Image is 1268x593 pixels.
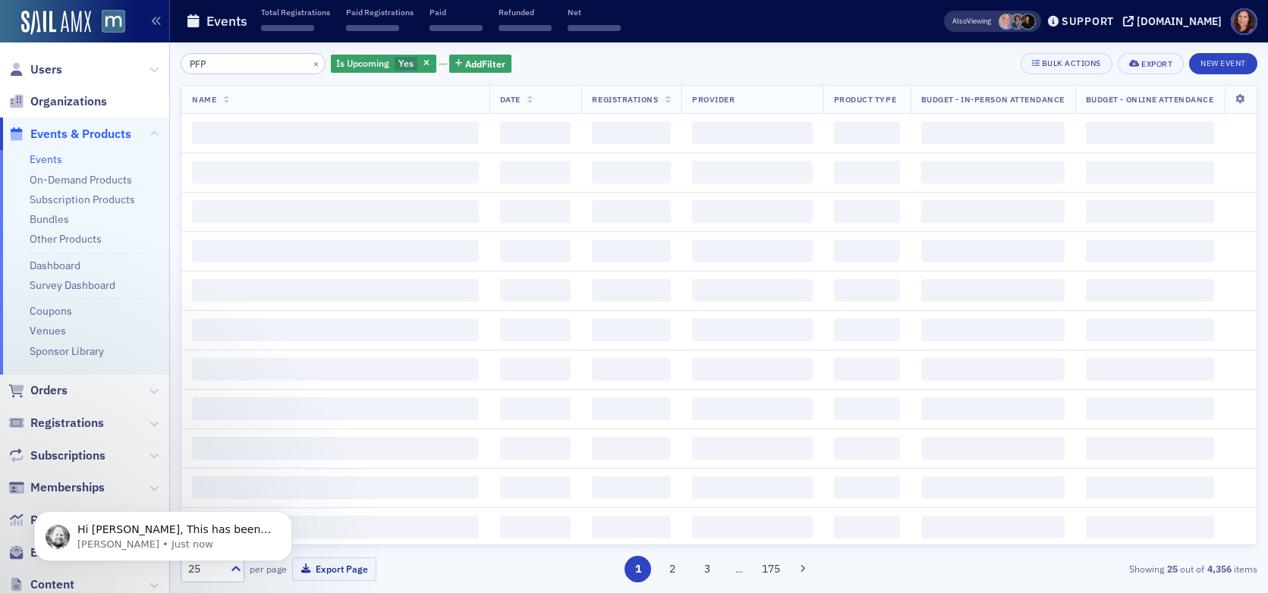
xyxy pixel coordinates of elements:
[500,397,571,420] span: ‌
[625,556,651,582] button: 1
[499,7,552,17] p: Refunded
[1086,437,1214,460] span: ‌
[429,25,483,31] span: ‌
[30,173,132,187] a: On-Demand Products
[728,562,750,576] span: …
[102,10,125,33] img: SailAMX
[1042,59,1101,67] div: Bulk Actions
[91,10,125,36] a: View Homepage
[499,25,552,31] span: ‌
[192,358,479,381] span: ‌
[192,318,479,341] span: ‌
[592,318,671,341] span: ‌
[1086,121,1214,144] span: ‌
[30,212,69,226] a: Bundles
[1086,397,1214,420] span: ‌
[592,200,671,223] span: ‌
[8,93,107,110] a: Organizations
[692,94,735,105] span: Provider
[1086,318,1214,341] span: ‌
[8,576,74,593] a: Content
[500,240,571,262] span: ‌
[952,16,967,26] div: Also
[834,94,896,105] span: Product Type
[192,516,479,538] span: ‌
[1086,476,1214,499] span: ‌
[1118,53,1184,74] button: Export
[568,25,621,31] span: ‌
[1204,562,1234,576] strong: 4,356
[834,397,900,420] span: ‌
[921,437,1065,460] span: ‌
[921,318,1065,341] span: ‌
[1086,94,1214,105] span: Budget - Online Attendance
[8,415,104,431] a: Registrations
[659,556,686,582] button: 2
[692,397,812,420] span: ‌
[30,382,68,399] span: Orders
[192,437,479,460] span: ‌
[30,93,107,110] span: Organizations
[1086,240,1214,262] span: ‌
[921,94,1065,105] span: Budget - In-Person Attendance
[500,516,571,538] span: ‌
[921,279,1065,302] span: ‌
[1189,55,1257,69] a: New Event
[30,324,66,337] a: Venues
[192,240,479,262] span: ‌
[692,437,812,460] span: ‌
[692,240,812,262] span: ‌
[8,382,68,399] a: Orders
[500,476,571,499] span: ‌
[310,56,323,70] button: ×
[692,121,812,144] span: ‌
[692,279,812,302] span: ‌
[261,25,314,31] span: ‌
[30,259,80,272] a: Dashboard
[429,7,483,17] p: Paid
[834,161,900,184] span: ‌
[8,544,121,561] a: Email Marketing
[592,121,671,144] span: ‌
[592,476,671,499] span: ‌
[30,278,115,292] a: Survey Dashboard
[834,358,900,381] span: ‌
[346,7,414,17] p: Paid Registrations
[192,161,479,184] span: ‌
[921,121,1065,144] span: ‌
[30,304,72,318] a: Coupons
[692,200,812,223] span: ‌
[449,55,511,74] button: AddFilter
[1189,53,1257,74] button: New Event
[8,479,105,496] a: Memberships
[8,61,62,78] a: Users
[1123,16,1227,27] button: [DOMAIN_NAME]
[921,516,1065,538] span: ‌
[1062,14,1114,28] div: Support
[206,12,247,30] h1: Events
[568,7,621,17] p: Net
[592,516,671,538] span: ‌
[1009,14,1025,30] span: Chris Dougherty
[834,200,900,223] span: ‌
[8,512,74,529] a: Reports
[30,61,62,78] span: Users
[500,279,571,302] span: ‌
[1137,14,1222,28] div: [DOMAIN_NAME]
[1021,53,1112,74] button: Bulk Actions
[8,126,131,143] a: Events & Products
[834,516,900,538] span: ‌
[500,161,571,184] span: ‌
[30,126,131,143] span: Events & Products
[834,121,900,144] span: ‌
[692,161,812,184] span: ‌
[694,556,720,582] button: 3
[11,479,315,585] iframe: Intercom notifications message
[1086,161,1214,184] span: ‌
[834,279,900,302] span: ‌
[1086,279,1214,302] span: ‌
[592,437,671,460] span: ‌
[921,476,1065,499] span: ‌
